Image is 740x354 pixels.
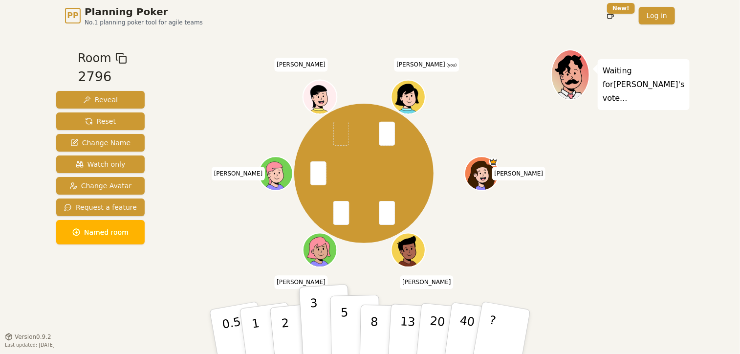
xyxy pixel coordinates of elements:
p: 3 [310,296,321,350]
button: Watch only [56,155,145,173]
p: Waiting for [PERSON_NAME] 's vote... [603,64,685,105]
button: Change Name [56,134,145,152]
span: Change Name [70,138,131,148]
span: Reveal [83,95,118,105]
span: Click to change your name [492,167,546,180]
button: Version0.9.2 [5,333,51,341]
span: Named room [72,227,129,237]
span: Version 0.9.2 [15,333,51,341]
span: Last updated: [DATE] [5,342,55,348]
a: PPPlanning PokerNo.1 planning poker tool for agile teams [65,5,203,26]
span: Request a feature [64,202,137,212]
button: New! [602,7,619,24]
div: New! [607,3,635,14]
span: Watch only [76,159,126,169]
span: Reset [85,116,116,126]
button: Named room [56,220,145,244]
a: Log in [639,7,675,24]
span: No.1 planning poker tool for agile teams [85,19,203,26]
button: Change Avatar [56,177,145,195]
div: 2796 [78,67,127,87]
span: Room [78,49,111,67]
span: Click to change your name [274,275,328,289]
span: Click to change your name [212,167,265,180]
span: Click to change your name [274,58,328,71]
span: Change Avatar [69,181,132,191]
span: PP [67,10,78,22]
span: Tressa is the host [489,157,497,166]
button: Click to change your avatar [392,81,424,112]
button: Reset [56,112,145,130]
span: (you) [445,63,457,67]
span: Click to change your name [394,58,459,71]
span: Planning Poker [85,5,203,19]
span: Click to change your name [400,275,454,289]
button: Reveal [56,91,145,109]
button: Request a feature [56,199,145,216]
